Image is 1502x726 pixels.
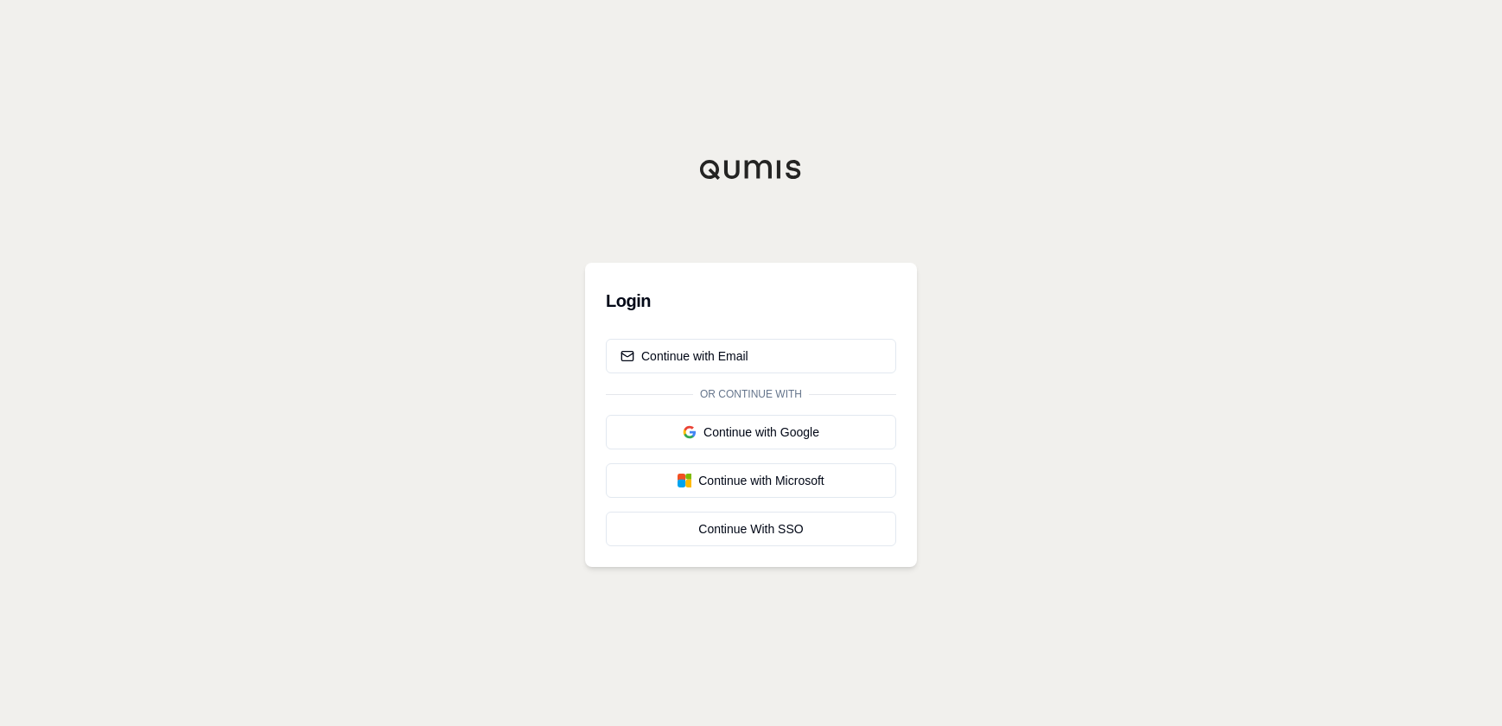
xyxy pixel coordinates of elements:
div: Continue with Microsoft [621,472,881,489]
h3: Login [606,283,896,318]
img: Qumis [699,159,803,180]
div: Continue with Email [621,347,748,365]
button: Continue with Email [606,339,896,373]
div: Continue With SSO [621,520,881,538]
a: Continue With SSO [606,512,896,546]
span: Or continue with [693,387,809,401]
button: Continue with Microsoft [606,463,896,498]
div: Continue with Google [621,423,881,441]
button: Continue with Google [606,415,896,449]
